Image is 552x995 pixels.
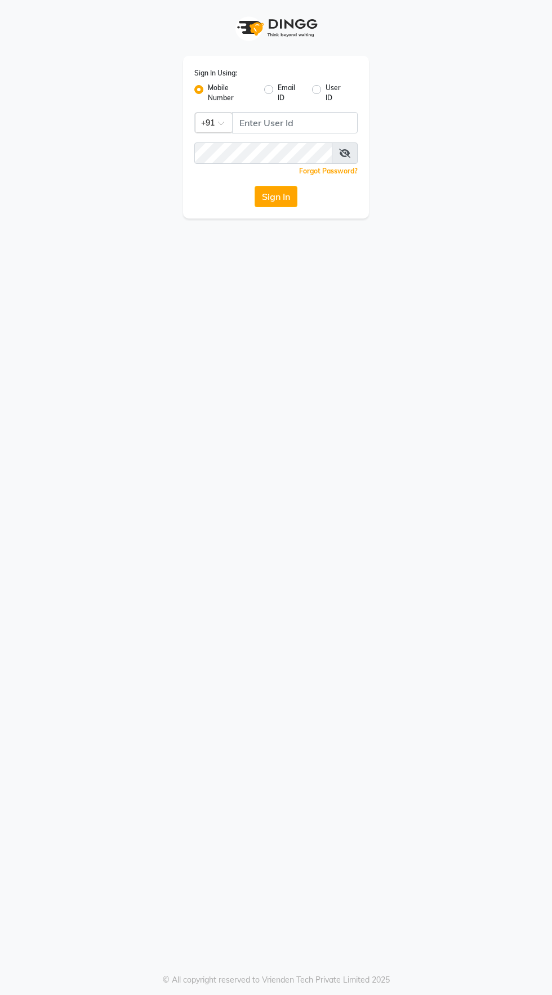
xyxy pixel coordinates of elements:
img: logo1.svg [231,11,321,44]
input: Username [194,142,332,164]
a: Forgot Password? [299,167,358,175]
label: Mobile Number [208,83,255,103]
label: User ID [326,83,349,103]
button: Sign In [255,186,297,207]
input: Username [232,112,358,133]
label: Sign In Using: [194,68,237,78]
label: Email ID [278,83,303,103]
